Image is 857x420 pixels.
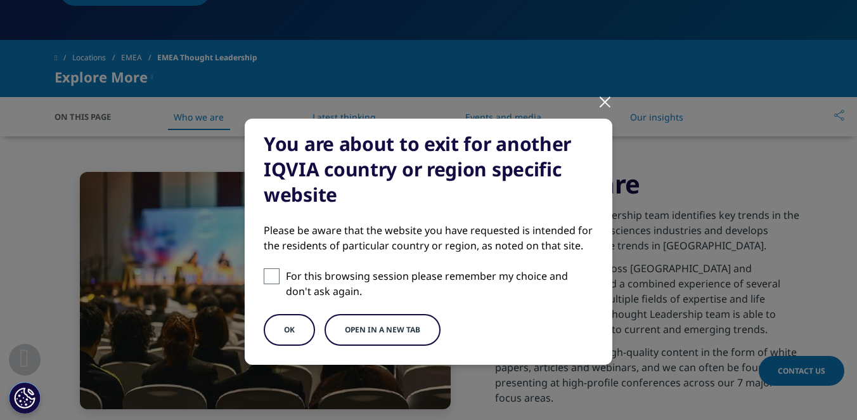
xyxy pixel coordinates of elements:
[264,223,593,253] div: Please be aware that the website you have requested is intended for the residents of particular c...
[286,268,593,299] p: For this browsing session please remember my choice and don't ask again.
[264,314,315,346] button: OK
[9,382,41,414] button: Cookie Settings
[325,314,441,346] button: Open in a new tab
[264,131,593,207] div: You are about to exit for another IQVIA country or region specific website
